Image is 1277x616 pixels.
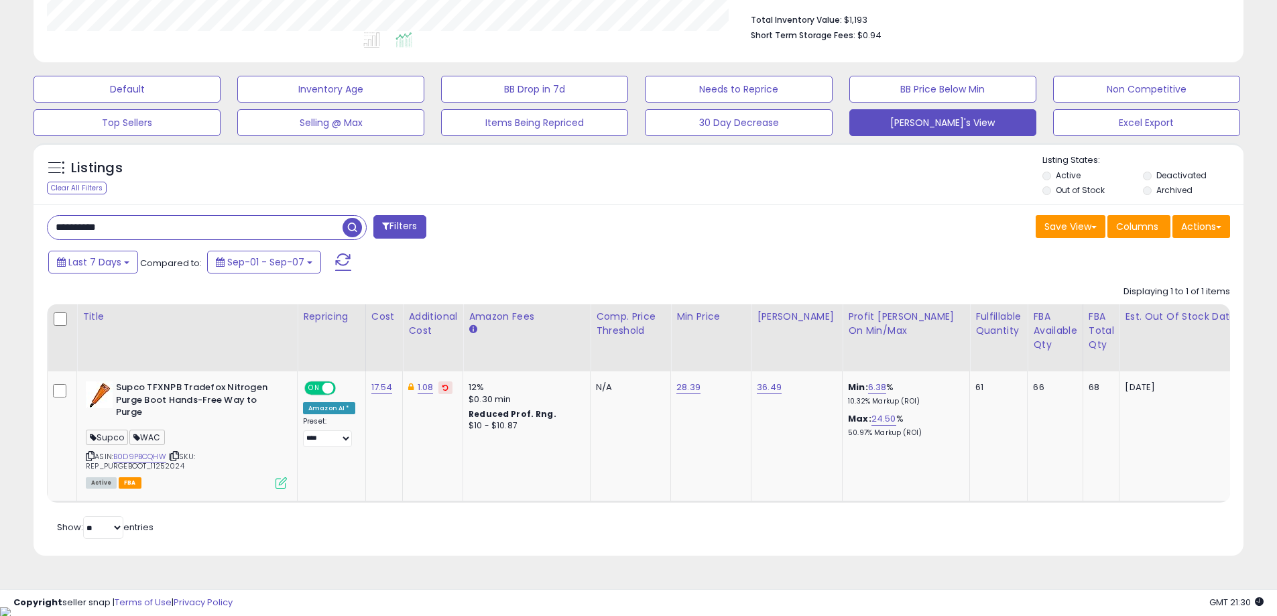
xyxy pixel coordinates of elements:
[848,381,959,406] div: %
[1125,310,1247,324] div: Est. Out Of Stock Date
[975,310,1022,338] div: Fulfillable Quantity
[116,381,279,422] b: Supco TFXNPB Tradefox Nitrogen Purge Boot Hands-Free Way to Purge
[1089,381,1109,393] div: 68
[596,310,665,338] div: Comp. Price Threshold
[303,402,355,414] div: Amazon AI *
[1056,184,1105,196] label: Out of Stock
[1123,286,1230,298] div: Displaying 1 to 1 of 1 items
[57,521,154,534] span: Show: entries
[1033,310,1077,352] div: FBA Available Qty
[868,381,887,394] a: 6.38
[757,310,837,324] div: [PERSON_NAME]
[113,451,166,463] a: B0D9PBCQHW
[469,381,580,393] div: 12%
[371,381,393,394] a: 17.54
[86,477,117,489] span: All listings currently available for purchase on Amazon
[34,76,221,103] button: Default
[1156,184,1193,196] label: Archived
[1125,381,1242,393] p: [DATE]
[1089,310,1114,352] div: FBA Total Qty
[1116,220,1158,233] span: Columns
[129,430,165,445] span: WAC
[469,393,580,406] div: $0.30 min
[596,381,660,393] div: N/A
[47,182,107,194] div: Clear All Filters
[1172,215,1230,238] button: Actions
[86,430,128,445] span: Supco
[469,310,585,324] div: Amazon Fees
[373,215,426,239] button: Filters
[140,257,202,269] span: Compared to:
[843,304,970,371] th: The percentage added to the cost of goods (COGS) that forms the calculator for Min & Max prices.
[751,29,855,41] b: Short Term Storage Fees:
[237,109,424,136] button: Selling @ Max
[13,597,233,609] div: seller snap | |
[82,310,292,324] div: Title
[418,381,434,394] a: 1.08
[848,310,964,338] div: Profit [PERSON_NAME] on Min/Max
[857,29,881,42] span: $0.94
[975,381,1017,393] div: 61
[119,477,141,489] span: FBA
[469,408,556,420] b: Reduced Prof. Rng.
[115,596,172,609] a: Terms of Use
[1209,596,1264,609] span: 2025-09-15 21:30 GMT
[48,251,138,273] button: Last 7 Days
[848,412,871,425] b: Max:
[645,109,832,136] button: 30 Day Decrease
[1056,170,1081,181] label: Active
[86,451,195,471] span: | SKU: REP_PURGEBOOT_11252024
[1053,109,1240,136] button: Excel Export
[303,310,360,324] div: Repricing
[71,159,123,178] h5: Listings
[751,11,1220,27] li: $1,193
[676,381,701,394] a: 28.39
[751,14,842,25] b: Total Inventory Value:
[334,383,355,394] span: OFF
[34,109,221,136] button: Top Sellers
[86,381,287,487] div: ASIN:
[848,428,959,438] p: 50.97% Markup (ROI)
[1107,215,1170,238] button: Columns
[174,596,233,609] a: Privacy Policy
[441,109,628,136] button: Items Being Repriced
[1042,154,1243,167] p: Listing States:
[227,255,304,269] span: Sep-01 - Sep-07
[13,596,62,609] strong: Copyright
[849,76,1036,103] button: BB Price Below Min
[306,383,322,394] span: ON
[237,76,424,103] button: Inventory Age
[68,255,121,269] span: Last 7 Days
[469,420,580,432] div: $10 - $10.87
[871,412,896,426] a: 24.50
[757,381,782,394] a: 36.49
[1033,381,1072,393] div: 66
[469,324,477,336] small: Amazon Fees.
[848,413,959,438] div: %
[1036,215,1105,238] button: Save View
[1053,76,1240,103] button: Non Competitive
[645,76,832,103] button: Needs to Reprice
[848,397,959,406] p: 10.32% Markup (ROI)
[408,310,457,338] div: Additional Cost
[207,251,321,273] button: Sep-01 - Sep-07
[848,381,868,393] b: Min:
[441,76,628,103] button: BB Drop in 7d
[86,381,113,408] img: 31TR8YFZz-L._SL40_.jpg
[371,310,398,324] div: Cost
[303,417,355,447] div: Preset:
[1156,170,1207,181] label: Deactivated
[849,109,1036,136] button: [PERSON_NAME]'s View
[676,310,745,324] div: Min Price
